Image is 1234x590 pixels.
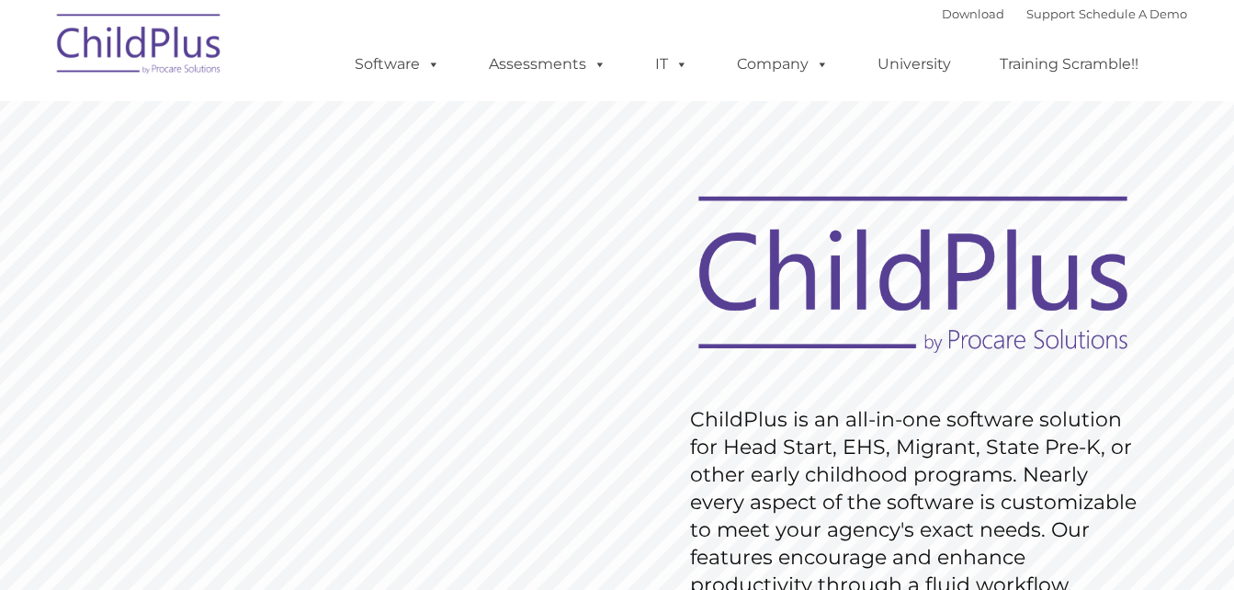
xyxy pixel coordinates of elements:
[48,1,232,93] img: ChildPlus by Procare Solutions
[470,46,625,83] a: Assessments
[719,46,847,83] a: Company
[336,46,459,83] a: Software
[1026,6,1075,21] a: Support
[859,46,969,83] a: University
[981,46,1157,83] a: Training Scramble!!
[942,6,1004,21] a: Download
[1079,6,1187,21] a: Schedule A Demo
[942,6,1187,21] font: |
[637,46,707,83] a: IT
